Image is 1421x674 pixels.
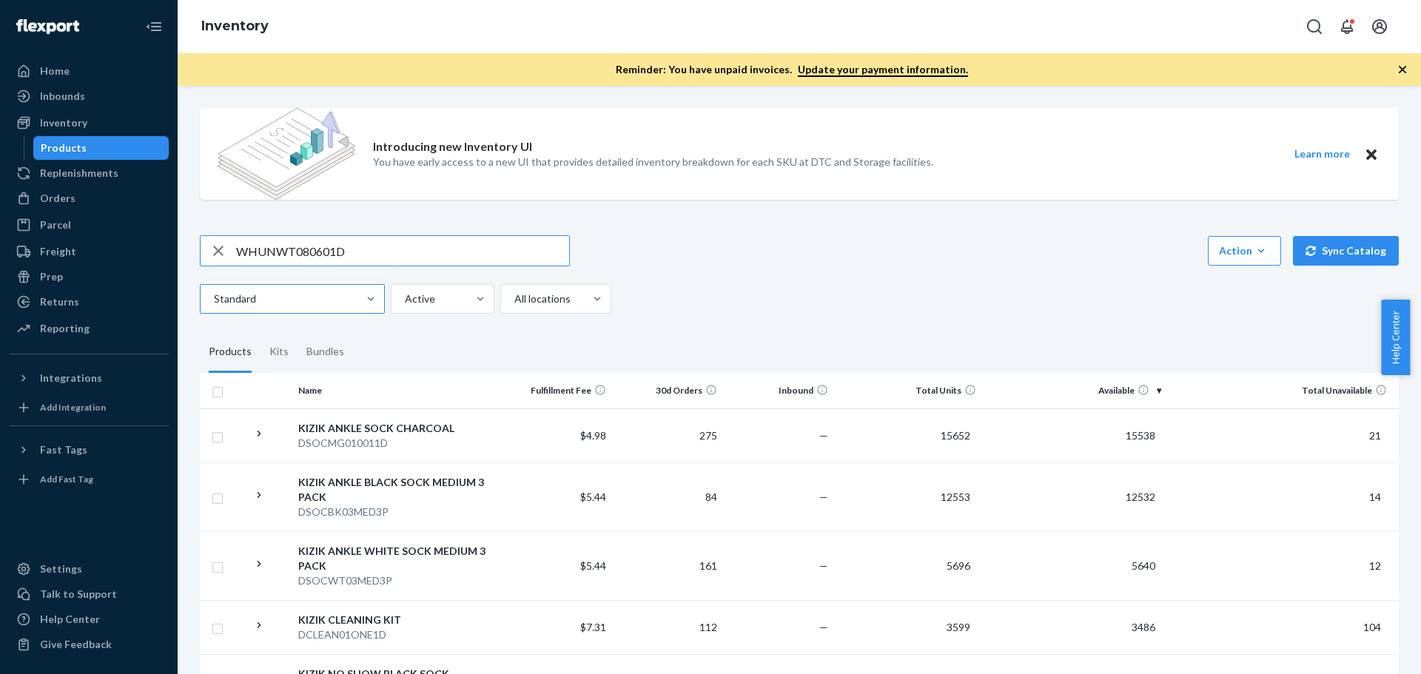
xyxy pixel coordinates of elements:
a: Orders [9,186,169,210]
div: Settings [40,562,82,576]
th: Total Unavailable [1167,373,1399,408]
a: Prep [9,265,169,289]
button: Give Feedback [9,633,169,656]
div: Orders [40,191,75,206]
div: Give Feedback [40,637,112,652]
a: Update your payment information. [798,63,968,77]
p: You have early access to a new UI that provides detailed inventory breakdown for each SKU at DTC ... [373,155,933,169]
div: Kits [269,331,289,373]
div: DCLEAN01ONE1D [298,627,494,642]
button: Sync Catalog [1293,236,1399,266]
div: DSOCMG010011D [298,436,494,451]
span: $7.31 [580,621,606,633]
span: 104 [1357,621,1387,633]
a: Parcel [9,213,169,237]
div: Action [1219,243,1270,258]
ol: breadcrumbs [189,5,280,48]
input: Standard [212,291,214,306]
div: Fast Tags [40,442,87,457]
div: Talk to Support [40,587,117,601]
div: Replenishments [40,166,118,181]
a: Products [33,136,169,160]
td: 84 [612,462,723,531]
div: Inbounds [40,89,85,104]
td: 112 [612,600,723,654]
div: KIZIK ANKLE BLACK SOCK MEDIUM 3 PACK [298,475,494,505]
p: Introducing new Inventory UI [373,138,532,155]
div: Reporting [40,321,90,336]
button: Open notifications [1332,12,1362,41]
div: Bundles [306,331,344,373]
span: 3599 [941,621,976,633]
div: DSOCBK03MED3P [298,505,494,519]
span: $5.44 [580,491,606,503]
div: Returns [40,294,79,309]
span: 15652 [935,429,976,442]
td: 161 [612,531,723,600]
td: 275 [612,408,723,462]
div: DSOCWT03MED3P [298,573,494,588]
a: Add Integration [9,396,169,419]
img: Flexport logo [16,19,79,34]
a: Add Fast Tag [9,468,169,491]
th: Fulfillment Fee [501,373,612,408]
div: Products [209,331,252,373]
a: Freight [9,240,169,263]
div: Freight [40,244,76,259]
input: Search inventory by name or sku [236,236,569,266]
span: 3486 [1126,621,1161,633]
div: KIZIK ANKLE WHITE SOCK MEDIUM 3 PACK [298,544,494,573]
div: Parcel [40,218,71,232]
div: Add Integration [40,401,106,414]
a: Home [9,59,169,83]
span: 12553 [935,491,976,503]
input: Active [403,291,405,306]
button: Action [1208,236,1281,266]
span: — [819,491,828,503]
button: Open account menu [1365,12,1394,41]
a: Help Center [9,607,169,631]
div: Help Center [40,612,100,627]
span: — [819,621,828,633]
input: All locations [513,291,514,306]
span: — [819,559,828,572]
p: Reminder: You have unpaid invoices. [616,62,968,77]
th: Available [982,373,1167,408]
a: Talk to Support [9,582,169,606]
div: KIZIK ANKLE SOCK CHARCOAL [298,421,494,436]
span: 5640 [1126,559,1161,572]
div: KIZIK CLEANING KIT [298,613,494,627]
a: Inventory [9,111,169,135]
th: Inbound [723,373,834,408]
button: Fast Tags [9,438,169,462]
img: new-reports-banner-icon.82668bd98b6a51aee86340f2a7b77ae3.png [218,108,355,200]
a: Inventory [201,18,269,34]
span: 12 [1363,559,1387,572]
span: 12532 [1120,491,1161,503]
button: Close Navigation [139,12,169,41]
div: Add Fast Tag [40,473,93,485]
span: — [819,429,828,442]
span: 5696 [941,559,976,572]
span: $4.98 [580,429,606,442]
button: Help Center [1381,300,1410,375]
th: Total Units [834,373,982,408]
span: $5.44 [580,559,606,572]
a: Returns [9,290,169,314]
button: Learn more [1285,145,1359,164]
span: 15538 [1120,429,1161,442]
a: Replenishments [9,161,169,185]
div: Integrations [40,371,102,385]
th: 30d Orders [612,373,723,408]
button: Open Search Box [1300,12,1329,41]
div: Products [41,141,87,155]
div: Inventory [40,115,87,130]
div: Home [40,64,70,78]
a: Inbounds [9,84,169,108]
th: Name [292,373,500,408]
button: Close [1362,145,1381,164]
span: 21 [1363,429,1387,442]
div: Prep [40,269,63,284]
a: Settings [9,557,169,581]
